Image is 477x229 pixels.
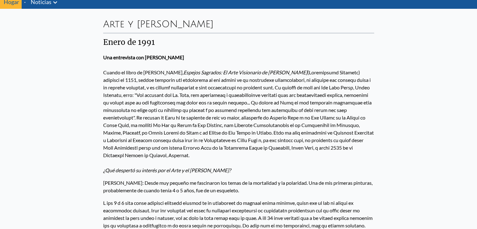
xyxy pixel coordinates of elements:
[103,167,231,173] font: ¿Qué despertó su interés por el Arte y el [PERSON_NAME]?
[103,54,184,60] font: Una entrevista con [PERSON_NAME]
[103,19,214,29] font: Arte y [PERSON_NAME]
[103,180,373,193] font: [PERSON_NAME]: Desde muy pequeño me fascinaron los temas de la mortalidad y la polaridad. Una de ...
[103,37,155,47] font: Enero de 1991
[103,69,183,75] font: Cuando el libro de [PERSON_NAME],
[183,69,307,75] font: Espejos Sagrados: El Arte Visionario de [PERSON_NAME]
